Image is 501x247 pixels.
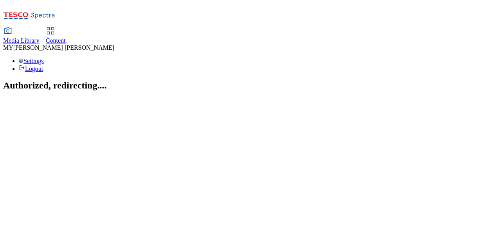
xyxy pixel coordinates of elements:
[19,65,43,72] a: Logout
[46,28,66,44] a: Content
[3,28,40,44] a: Media Library
[3,44,13,51] span: MY
[3,80,498,91] h2: Authorized, redirecting....
[46,37,66,44] span: Content
[13,44,114,51] span: [PERSON_NAME] [PERSON_NAME]
[3,37,40,44] span: Media Library
[19,58,44,64] a: Settings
